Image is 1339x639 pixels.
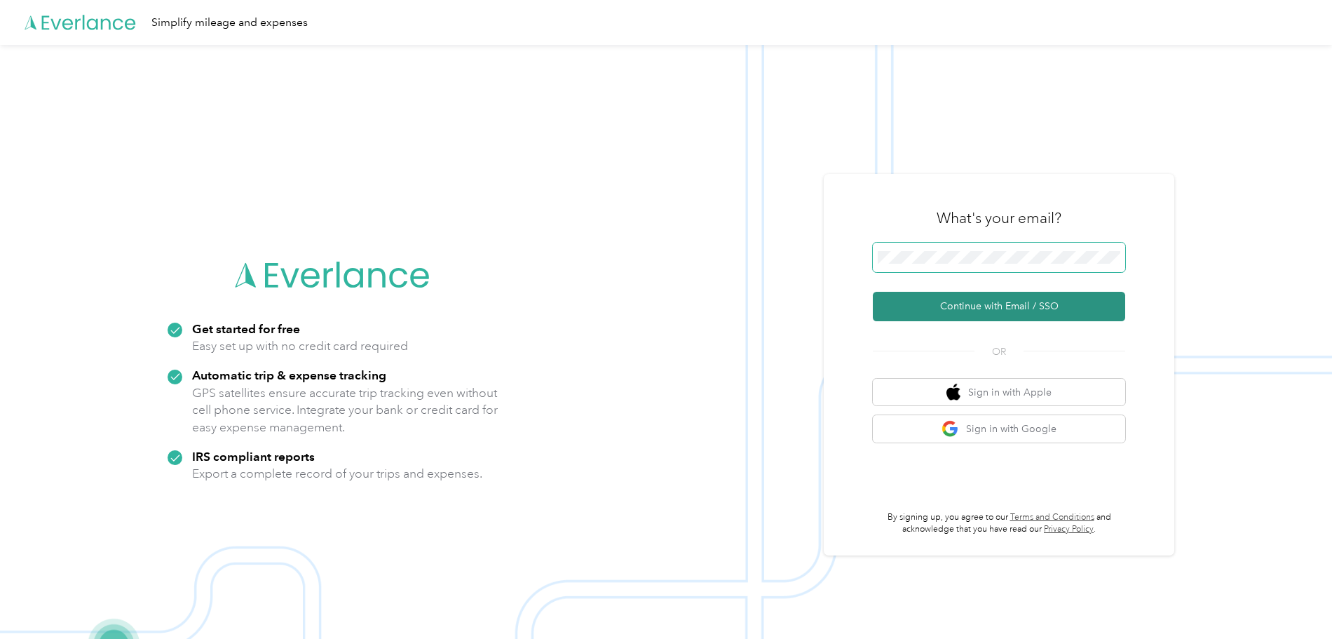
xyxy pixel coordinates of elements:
[192,368,386,382] strong: Automatic trip & expense tracking
[1010,512,1094,523] a: Terms and Conditions
[873,292,1125,321] button: Continue with Email / SSO
[192,384,498,436] p: GPS satellites ensure accurate trip tracking even without cell phone service. Integrate your bank...
[192,321,300,336] strong: Get started for free
[873,511,1125,536] p: By signing up, you agree to our and acknowledge that you have read our .
[942,420,959,438] img: google logo
[873,415,1125,443] button: google logoSign in with Google
[192,337,408,355] p: Easy set up with no credit card required
[151,14,308,32] div: Simplify mileage and expenses
[937,208,1061,228] h3: What's your email?
[974,344,1024,359] span: OR
[946,384,960,401] img: apple logo
[1044,524,1094,534] a: Privacy Policy
[192,465,482,483] p: Export a complete record of your trips and expenses.
[192,449,315,464] strong: IRS compliant reports
[873,379,1125,406] button: apple logoSign in with Apple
